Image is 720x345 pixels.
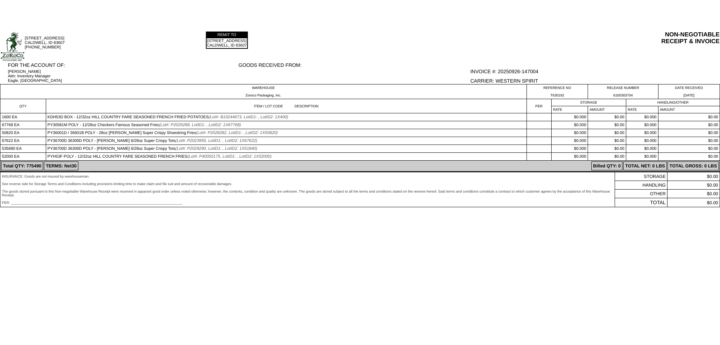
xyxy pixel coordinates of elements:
[591,161,623,170] td: Billed QTY: 0
[0,84,527,99] td: WAREHOUSE Zoroco Packaging, Inc.
[658,129,720,137] td: $0.00
[0,121,46,129] td: 67768 EA
[46,137,526,145] td: PY36700D 36300D POLY - [PERSON_NAME] 6/28oz Super Crispy Tots
[2,175,613,205] div: INSURANCE: Goods are not insured by warehouseman. See reverse side for Storage Terms and Conditio...
[588,137,626,145] td: $0.00
[1,161,43,170] td: Total QTY: 775490
[615,198,667,207] td: TOTAL
[626,137,658,145] td: $0.000
[8,62,238,68] div: FOR THE ACCOUNT OF:
[588,129,626,137] td: $0.00
[667,181,720,190] td: $0.00
[588,84,658,99] td: RELEASE NUMBER 6100303704
[626,153,658,161] td: $0.000
[588,106,626,113] td: AMOUNT
[207,32,247,38] td: REMIT TO
[658,113,720,121] td: $0.00
[0,99,46,113] td: QTY
[626,129,658,137] td: $0.000
[423,32,720,45] div: NON-NEGOTIABLE RECEIPT & INVOICE
[658,121,720,129] td: $0.00
[207,38,247,48] td: [STREET_ADDRESS] CALDWELL, ID 83607
[46,145,526,153] td: PY36700D 36300D POLY - [PERSON_NAME] 6/28oz Super Crispy Tots
[626,106,658,113] td: RATE
[551,121,588,129] td: $0.000
[551,113,588,121] td: $0.000
[175,146,257,151] span: (Lot#: P2029290, LotID1: , LotID2: 1X51840)
[0,129,46,137] td: 50820 EA
[196,131,277,135] span: (Lot#: P2028282, LotID1: , LotID2: 1X50820)
[0,32,25,62] img: logoSmallFull.jpg
[658,106,720,113] td: AMOUNT
[658,145,720,153] td: $0.00
[588,113,626,121] td: $0.00
[0,137,46,145] td: 67622 EA
[667,190,720,198] td: $0.00
[588,153,626,161] td: $0.00
[615,190,667,198] td: OTHER
[159,123,241,127] span: (Lot#: P2029288, LotID1: , LotID2: 1X67768)
[526,84,588,99] td: REFERENCE NO T630192
[46,121,526,129] td: PY30581M POLY - 12/28oz Checkers Famous Seasoned Fries
[175,139,257,143] span: (Lot#: P2023955, LotID1: , LotID2: 1X67622)
[0,145,46,153] td: 535680 EA
[551,99,626,106] td: STORAGE
[0,153,46,161] td: 52000 EA
[551,106,588,113] td: RATE
[626,121,658,129] td: $0.000
[46,113,526,121] td: KDH53D BOX - 12/32oz HILL COUNTRY FARE SEASONED FRENCH FRIED POTATOES
[551,153,588,161] td: $0.000
[208,115,288,119] span: (Lot#: B10244673, LotID1: , LotID2: 1X400)
[470,69,720,74] div: INVOICE #: 20250926-147004
[615,172,667,181] td: STORAGE
[0,113,46,121] td: 1600 EA
[46,99,526,113] td: ITEM / LOT CODE DESCRIPTION
[470,78,720,84] div: CARRIER: WESTERN SPIRIT
[626,113,658,121] td: $0.000
[551,129,588,137] td: $0.000
[551,137,588,145] td: $0.000
[187,154,271,159] span: (Lot#: P40055175, LotID1: , LotID2: 1X52000)
[238,62,469,68] div: GOODS RECEIVED FROM:
[526,99,551,113] td: PER
[615,181,667,190] td: HANDLING
[588,145,626,153] td: $0.00
[8,69,238,83] div: [PERSON_NAME] Attn: Inventory Manager Eagle, [GEOGRAPHIC_DATA]
[658,84,720,99] td: DATE RECEIVED [DATE]
[667,161,719,170] td: TOTAL GROSS: 0 LBS
[551,145,588,153] td: $0.000
[658,137,720,145] td: $0.00
[667,198,720,207] td: $0.00
[46,129,526,137] td: PY36001D / 36601B POLY - 28oz [PERSON_NAME] Super Crispy Shoestring Fries
[626,145,658,153] td: $0.000
[658,153,720,161] td: $0.00
[667,172,720,181] td: $0.00
[588,121,626,129] td: $0.00
[44,161,78,170] td: TERMS: Net30
[46,153,526,161] td: PYH53F POLY - 12/32oz HILL COUNTRY FARE SEASONED FRENCH FRIES
[623,161,667,170] td: TOTAL NET: 0 LBS
[626,99,720,106] td: HANDLING/OTHER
